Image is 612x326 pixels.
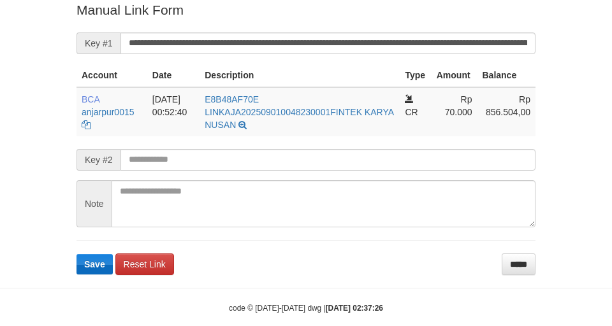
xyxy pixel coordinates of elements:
small: code © [DATE]-[DATE] dwg | [229,304,383,313]
td: Rp 70.000 [432,87,477,136]
th: Account [76,64,147,87]
th: Date [147,64,200,87]
th: Balance [477,64,536,87]
span: Reset Link [124,259,166,269]
strong: [DATE] 02:37:26 [326,304,383,313]
span: Key #2 [76,149,120,171]
th: Description [200,64,400,87]
span: Note [76,180,112,227]
button: Save [76,254,113,274]
a: E8B48AF70E LINKAJA202509010048230001FINTEK KARYA NUSAN [205,94,393,130]
td: Rp 856.504,00 [477,87,536,136]
a: Reset Link [115,253,174,275]
a: Copy anjarpur0015 to clipboard [82,120,91,130]
td: [DATE] 00:52:40 [147,87,200,136]
a: anjarpur0015 [82,107,135,117]
span: Key #1 [76,32,120,54]
span: Save [84,259,105,269]
p: Manual Link Form [76,1,535,19]
span: CR [405,107,418,117]
th: Amount [432,64,477,87]
span: BCA [82,94,99,104]
th: Type [400,64,431,87]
